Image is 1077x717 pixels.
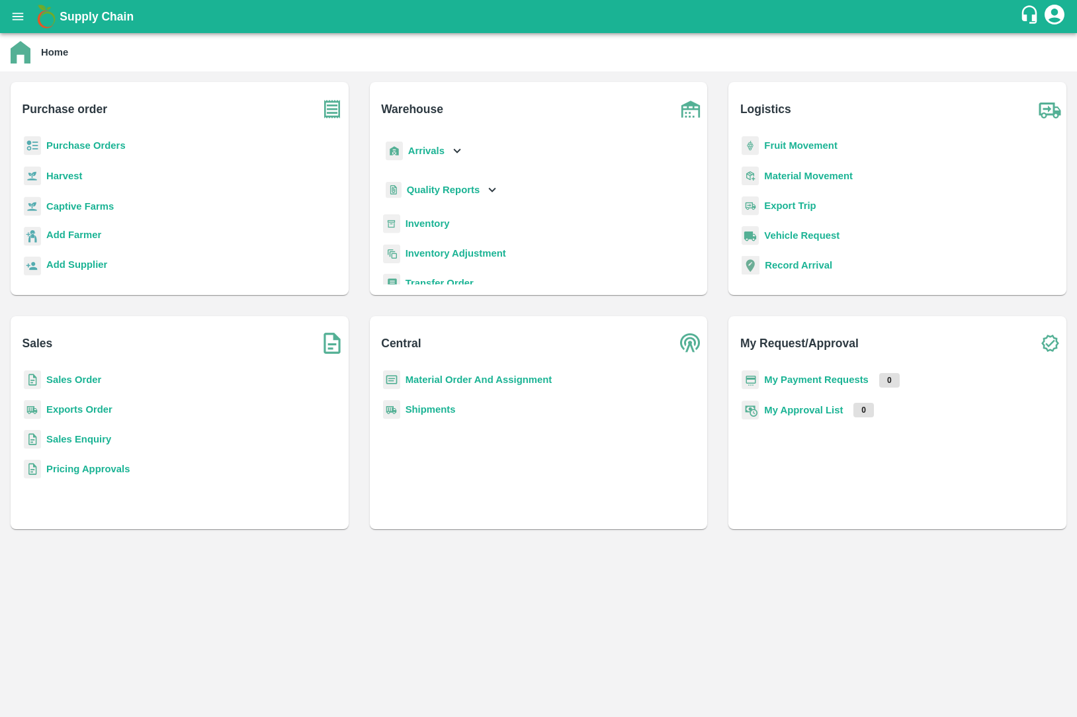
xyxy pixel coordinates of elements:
[1043,3,1066,30] div: account of current user
[386,182,402,198] img: qualityReport
[764,374,869,385] a: My Payment Requests
[381,100,443,118] b: Warehouse
[24,136,41,155] img: reciept
[46,257,107,275] a: Add Supplier
[879,373,900,388] p: 0
[406,278,474,288] a: Transfer Order
[742,226,759,245] img: vehicle
[22,100,107,118] b: Purchase order
[46,230,101,240] b: Add Farmer
[406,374,552,385] a: Material Order And Assignment
[46,259,107,270] b: Add Supplier
[742,256,759,274] img: recordArrival
[24,227,41,246] img: farmer
[406,248,506,259] a: Inventory Adjustment
[24,257,41,276] img: supplier
[742,136,759,155] img: fruit
[742,370,759,390] img: payment
[46,171,82,181] a: Harvest
[383,177,500,204] div: Quality Reports
[742,400,759,420] img: approval
[22,334,53,353] b: Sales
[1019,5,1043,28] div: customer-support
[742,196,759,216] img: delivery
[383,274,400,293] img: whTransfer
[407,185,480,195] b: Quality Reports
[764,140,838,151] a: Fruit Movement
[41,47,68,58] b: Home
[674,93,707,126] img: warehouse
[764,200,816,211] a: Export Trip
[46,434,111,444] a: Sales Enquiry
[1033,93,1066,126] img: truck
[46,201,114,212] a: Captive Farms
[24,370,41,390] img: sales
[24,196,41,216] img: harvest
[381,334,421,353] b: Central
[60,7,1019,26] a: Supply Chain
[742,166,759,186] img: material
[406,218,450,229] a: Inventory
[11,41,30,63] img: home
[46,140,126,151] a: Purchase Orders
[46,464,130,474] a: Pricing Approvals
[674,327,707,360] img: central
[24,400,41,419] img: shipments
[24,460,41,479] img: sales
[383,370,400,390] img: centralMaterial
[740,100,791,118] b: Logistics
[46,228,101,245] a: Add Farmer
[316,93,349,126] img: purchase
[3,1,33,32] button: open drawer
[383,400,400,419] img: shipments
[408,146,445,156] b: Arrivals
[383,214,400,233] img: whInventory
[24,166,41,186] img: harvest
[764,405,843,415] a: My Approval List
[406,404,456,415] a: Shipments
[740,334,859,353] b: My Request/Approval
[764,230,840,241] a: Vehicle Request
[386,142,403,161] img: whArrival
[316,327,349,360] img: soSales
[765,260,832,271] a: Record Arrival
[764,171,853,181] a: Material Movement
[383,244,400,263] img: inventory
[383,136,465,166] div: Arrivals
[60,10,134,23] b: Supply Chain
[853,403,874,417] p: 0
[1033,327,1066,360] img: check
[33,3,60,30] img: logo
[24,430,41,449] img: sales
[46,374,101,385] a: Sales Order
[46,404,112,415] a: Exports Order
